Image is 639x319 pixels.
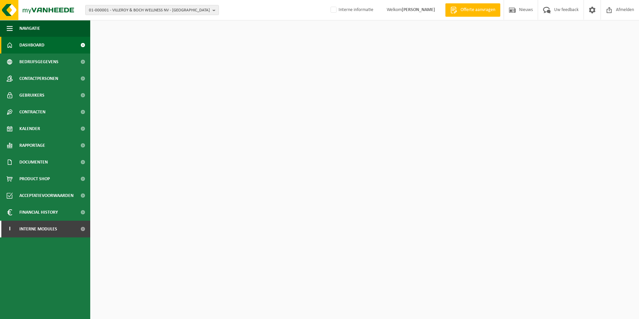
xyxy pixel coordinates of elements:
[19,54,58,70] span: Bedrijfsgegevens
[19,221,57,237] span: Interne modules
[19,137,45,154] span: Rapportage
[445,3,500,17] a: Offerte aanvragen
[19,120,40,137] span: Kalender
[19,104,45,120] span: Contracten
[329,5,373,15] label: Interne informatie
[402,7,435,12] strong: [PERSON_NAME]
[19,37,44,54] span: Dashboard
[19,204,58,221] span: Financial History
[7,221,13,237] span: I
[19,87,44,104] span: Gebruikers
[19,171,50,187] span: Product Shop
[19,70,58,87] span: Contactpersonen
[459,7,497,13] span: Offerte aanvragen
[85,5,219,15] button: 01-000001 - VILLEROY & BOCH WELLNESS NV - [GEOGRAPHIC_DATA]
[89,5,210,15] span: 01-000001 - VILLEROY & BOCH WELLNESS NV - [GEOGRAPHIC_DATA]
[19,187,74,204] span: Acceptatievoorwaarden
[19,20,40,37] span: Navigatie
[19,154,48,171] span: Documenten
